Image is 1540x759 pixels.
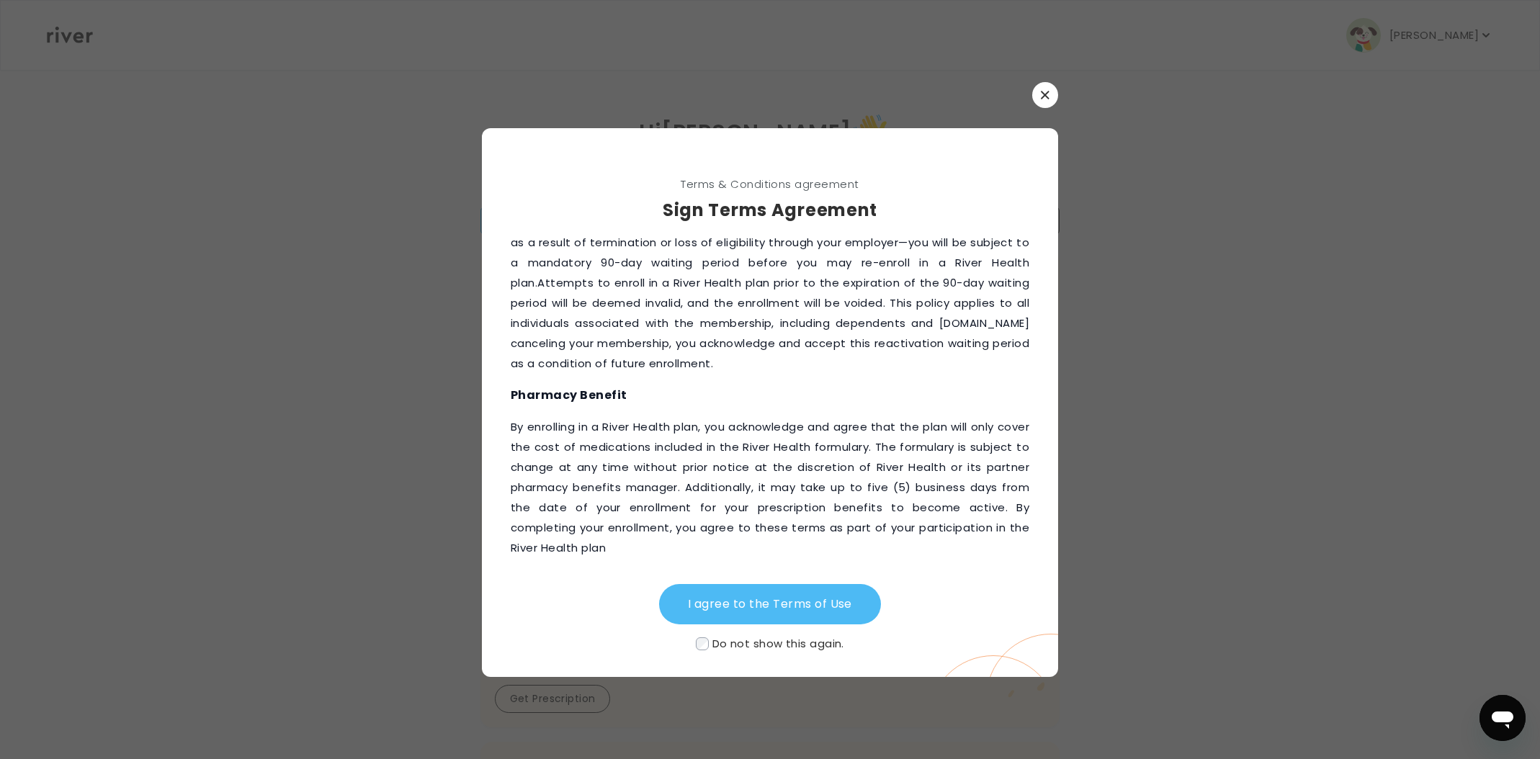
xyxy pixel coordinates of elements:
p: ‍If your River Health membership is canceled—whether voluntarily, due to non-payment, or as a res... [511,212,1029,374]
span: Terms & Conditions agreement [482,174,1058,194]
input: Do not show this again. [696,637,709,650]
h3: Pharmacy Benefit [511,385,1029,405]
button: I agree to the Terms of Use [659,584,881,624]
iframe: Button to launch messaging window [1479,695,1526,741]
h3: Sign Terms Agreement [482,197,1058,223]
span: Do not show this again. [712,636,844,651]
p: ‍By enrolling in a River Health plan, you acknowledge and agree that the plan will only cover the... [511,417,1029,558]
